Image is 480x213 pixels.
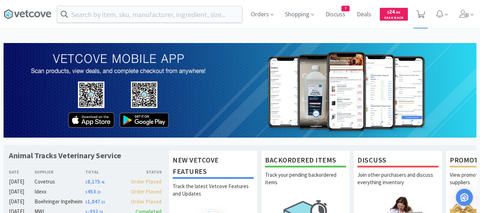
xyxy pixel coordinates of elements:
[34,187,85,196] div: Idexx
[342,6,349,11] span: 7
[265,171,346,196] p: Track your pending backordered items
[123,169,162,175] div: Status
[354,11,374,18] a: Deals
[395,10,400,15] span: . 00
[173,182,254,207] p: Track the latest Vetcove Features and Updates
[100,200,105,204] span: . 53
[9,187,162,196] a: [DATE]Idexx$453.23Order Placed
[357,171,438,196] p: Join other purchasers and discuss everything inventory
[9,197,34,206] div: [DATE]
[265,154,346,167] h1: Backordered Items
[85,190,87,195] span: $
[131,188,162,195] span: Order Placed
[456,189,473,206] div: Open Intercom Messenger
[34,197,85,206] div: Boehringer Ingelheim
[173,154,254,179] h1: New Vetcove Features
[9,169,34,175] div: Date
[96,190,101,195] span: . 23
[85,198,105,205] span: 1,847
[384,16,404,21] span: Cash Back
[357,154,438,167] h1: Discuss
[9,177,162,186] a: [DATE]Covetrus$8,175.41Order Placed
[9,150,121,161] h1: Animal Tracks Veterinary Service
[85,180,87,185] span: $
[85,178,105,185] span: 8,175
[9,187,34,196] div: [DATE]
[387,10,389,15] span: $
[85,200,87,204] span: $
[380,5,408,24] a: $24.00Cash Back
[57,6,242,22] input: Search by item, sku, manufacturer, ingredient, size...
[9,197,162,206] a: [DATE]Boehringer Ingelheim$1,847.53Order Placed
[100,180,105,185] span: . 41
[9,177,34,186] div: [DATE]
[85,169,124,175] div: Total
[323,11,348,18] a: Discuss7
[131,198,162,205] span: Order Placed
[85,188,101,195] span: 453
[387,8,400,15] span: 24
[131,178,162,185] span: Order Placed
[4,43,476,138] img: 169a39d576124ab08f10dc54d32f3ffd_4.png
[34,177,85,186] div: Covetrus
[34,169,85,175] div: Supplier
